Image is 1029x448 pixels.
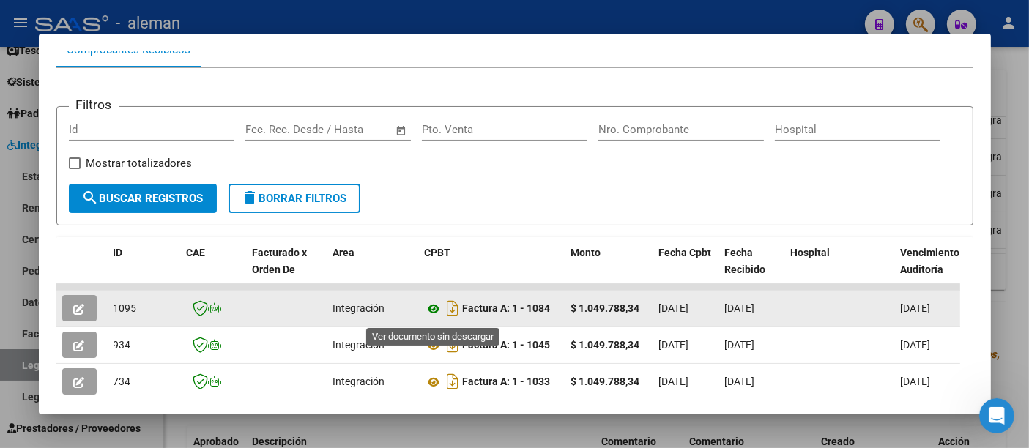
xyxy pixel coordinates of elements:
strong: Factura A: 1 - 1045 [463,340,551,351]
span: [DATE] [659,302,689,314]
datatable-header-cell: Fecha Cpbt [653,237,719,302]
span: Fecha Cpbt [659,247,712,258]
span: Fecha Recibido [725,247,766,275]
span: 734 [114,376,131,387]
button: Borrar Filtros [229,184,360,213]
span: ID [114,247,123,258]
strong: Factura A: 1 - 1084 [463,303,551,315]
span: Area [333,247,355,258]
span: [DATE] [659,339,689,351]
span: Monto [571,247,601,258]
datatable-header-cell: Hospital [785,237,895,302]
datatable-header-cell: ID [108,237,181,302]
span: Buscar Registros [82,192,204,205]
button: Buscar Registros [69,184,217,213]
strong: Factura A: 1 - 1033 [463,376,551,388]
datatable-header-cell: CAE [181,237,247,302]
span: [DATE] [901,376,931,387]
input: Fecha inicio [245,123,305,136]
datatable-header-cell: Facturado x Orden De [247,237,327,302]
span: CPBT [425,247,451,258]
h3: Filtros [69,95,119,114]
span: CAE [187,247,206,258]
datatable-header-cell: Vencimiento Auditoría [895,237,961,302]
span: [DATE] [659,376,689,387]
strong: $ 1.049.788,34 [571,302,640,314]
strong: $ 1.049.788,34 [571,376,640,387]
span: [DATE] [901,339,931,351]
span: Integración [333,302,385,314]
span: Integración [333,376,385,387]
span: [DATE] [725,376,755,387]
datatable-header-cell: Monto [565,237,653,302]
span: Facturado x Orden De [253,247,308,275]
span: [DATE] [901,302,931,314]
span: [DATE] [725,302,755,314]
span: Hospital [791,247,831,258]
span: Borrar Filtros [242,192,347,205]
mat-icon: search [82,189,100,206]
span: Integración [333,339,385,351]
datatable-header-cell: Area [327,237,419,302]
span: 1095 [114,302,137,314]
strong: $ 1.049.788,34 [571,339,640,351]
span: Vencimiento Auditoría [901,247,960,275]
datatable-header-cell: CPBT [419,237,565,302]
button: Open calendar [393,122,409,139]
input: Fecha fin [318,123,389,136]
i: Descargar documento [444,296,463,320]
datatable-header-cell: Fecha Recibido [719,237,785,302]
span: Mostrar totalizadores [86,154,193,172]
i: Descargar documento [444,333,463,356]
i: Descargar documento [444,370,463,393]
span: 934 [114,339,131,351]
span: [DATE] [725,339,755,351]
mat-icon: delete [242,189,259,206]
iframe: Intercom live chat [979,398,1014,433]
